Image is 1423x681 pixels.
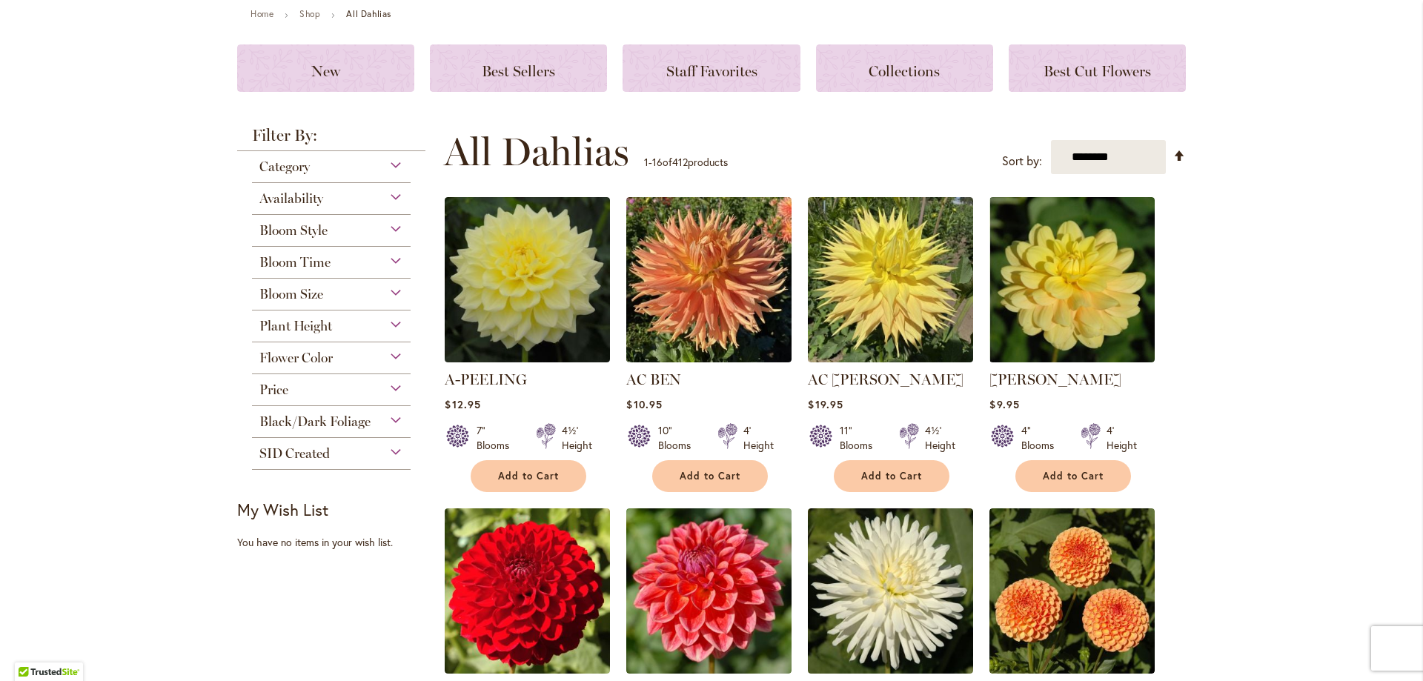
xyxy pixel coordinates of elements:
[299,8,320,19] a: Shop
[743,423,774,453] div: 4' Height
[623,44,800,92] a: Staff Favorites
[346,8,391,19] strong: All Dahlias
[498,470,559,482] span: Add to Cart
[477,423,518,453] div: 7" Blooms
[1107,423,1137,453] div: 4' Height
[808,371,963,388] a: AC [PERSON_NAME]
[989,662,1155,677] a: AMBER QUEEN
[808,197,973,362] img: AC Jeri
[808,662,973,677] a: ALL TRIUMPH
[658,423,700,453] div: 10" Blooms
[445,371,527,388] a: A-PEELING
[834,460,949,492] button: Add to Cart
[482,62,555,80] span: Best Sellers
[430,44,607,92] a: Best Sellers
[445,197,610,362] img: A-Peeling
[237,44,414,92] a: New
[259,286,323,302] span: Bloom Size
[808,397,843,411] span: $19.95
[251,8,273,19] a: Home
[259,254,331,270] span: Bloom Time
[259,382,288,398] span: Price
[626,508,792,674] img: ALL THAT JAZZ
[989,508,1155,674] img: AMBER QUEEN
[626,662,792,677] a: ALL THAT JAZZ
[1002,147,1042,175] label: Sort by:
[644,155,649,169] span: 1
[626,351,792,365] a: AC BEN
[445,397,480,411] span: $12.95
[840,423,881,453] div: 11" Blooms
[259,445,330,462] span: SID Created
[259,222,328,239] span: Bloom Style
[644,150,728,174] p: - of products
[989,351,1155,365] a: AHOY MATEY
[626,197,792,362] img: AC BEN
[816,44,993,92] a: Collections
[444,130,629,174] span: All Dahlias
[445,662,610,677] a: ALI OOP
[652,155,663,169] span: 16
[989,397,1019,411] span: $9.95
[925,423,955,453] div: 4½' Height
[989,197,1155,362] img: AHOY MATEY
[680,470,740,482] span: Add to Cart
[1021,423,1063,453] div: 4" Blooms
[259,190,323,207] span: Availability
[237,535,435,550] div: You have no items in your wish list.
[471,460,586,492] button: Add to Cart
[311,62,340,80] span: New
[562,423,592,453] div: 4½' Height
[869,62,940,80] span: Collections
[237,499,328,520] strong: My Wish List
[259,350,333,366] span: Flower Color
[672,155,688,169] span: 412
[237,127,425,151] strong: Filter By:
[861,470,922,482] span: Add to Cart
[259,413,371,430] span: Black/Dark Foliage
[259,159,310,175] span: Category
[626,371,681,388] a: AC BEN
[808,351,973,365] a: AC Jeri
[1043,470,1104,482] span: Add to Cart
[259,318,332,334] span: Plant Height
[1009,44,1186,92] a: Best Cut Flowers
[445,508,610,674] img: ALI OOP
[652,460,768,492] button: Add to Cart
[445,351,610,365] a: A-Peeling
[626,397,662,411] span: $10.95
[1044,62,1151,80] span: Best Cut Flowers
[989,371,1121,388] a: [PERSON_NAME]
[666,62,757,80] span: Staff Favorites
[11,628,53,670] iframe: Launch Accessibility Center
[808,508,973,674] img: ALL TRIUMPH
[1015,460,1131,492] button: Add to Cart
